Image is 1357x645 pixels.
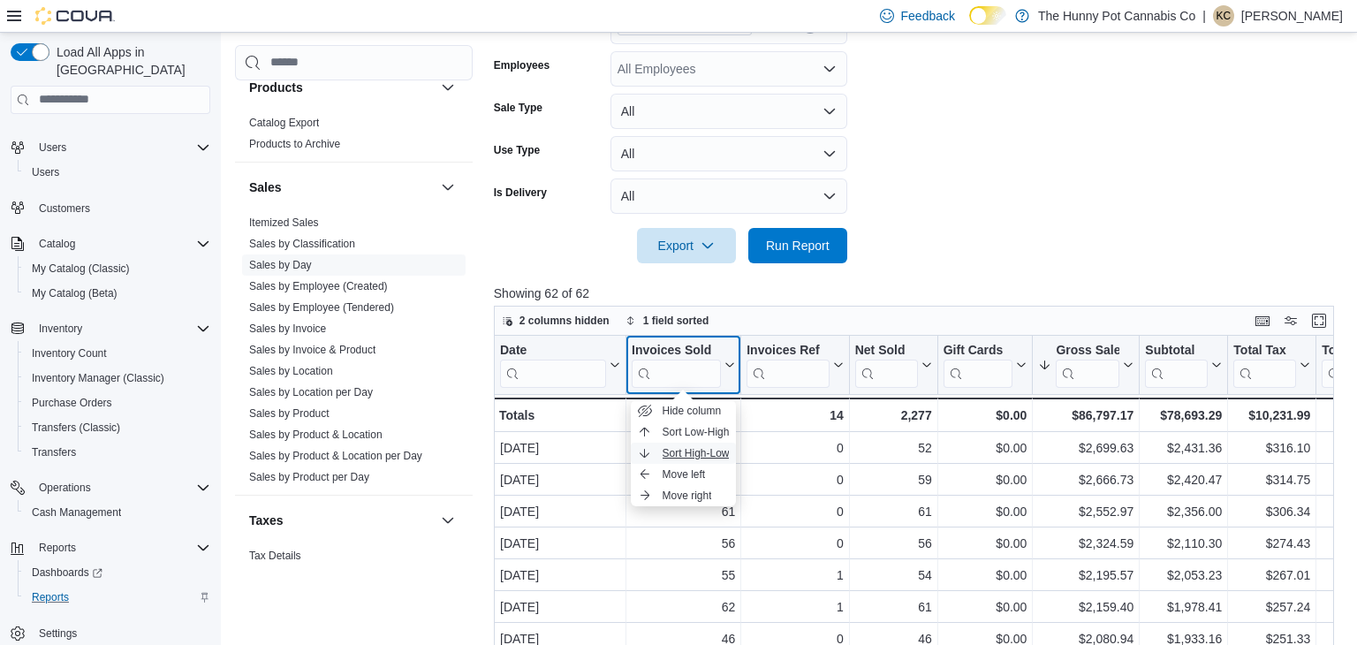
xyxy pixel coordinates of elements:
[495,310,617,331] button: 2 columns hidden
[747,596,843,618] div: 1
[494,58,550,72] label: Employees
[32,137,73,158] button: Users
[32,477,98,498] button: Operations
[25,442,210,463] span: Transfers
[748,228,847,263] button: Run Report
[249,511,284,528] h3: Taxes
[437,176,459,197] button: Sales
[1217,5,1232,27] span: KC
[1145,469,1222,490] div: $2,420.47
[32,445,76,459] span: Transfers
[249,300,394,314] span: Sales by Employee (Tendered)
[500,342,606,359] div: Date
[32,565,102,580] span: Dashboards
[32,505,121,520] span: Cash Management
[18,256,217,281] button: My Catalog (Classic)
[610,136,847,171] button: All
[500,501,620,522] div: [DATE]
[32,421,120,435] span: Transfers (Classic)
[1308,310,1330,331] button: Enter fullscreen
[855,533,932,554] div: 56
[32,198,97,219] a: Customers
[249,257,312,271] span: Sales by Day
[25,417,210,438] span: Transfers (Classic)
[39,322,82,336] span: Inventory
[32,197,210,219] span: Customers
[663,489,712,503] span: Move right
[1233,342,1296,359] div: Total Tax
[18,500,217,525] button: Cash Management
[18,415,217,440] button: Transfers (Classic)
[1038,5,1195,27] p: The Hunny Pot Cannabis Co
[1233,469,1310,490] div: $314.75
[969,25,970,26] span: Dark Mode
[249,236,355,250] span: Sales by Classification
[249,116,319,128] a: Catalog Export
[18,366,217,391] button: Inventory Manager (Classic)
[25,562,110,583] a: Dashboards
[235,544,473,594] div: Taxes
[235,211,473,494] div: Sales
[632,565,735,586] div: 55
[1233,342,1296,387] div: Total Tax
[944,596,1027,618] div: $0.00
[747,405,843,426] div: 14
[1038,469,1133,490] div: $2,666.73
[1145,565,1222,586] div: $2,053.23
[249,342,375,356] span: Sales by Invoice & Product
[25,368,210,389] span: Inventory Manager (Classic)
[1145,596,1222,618] div: $1,978.41
[855,501,932,522] div: 61
[648,228,725,263] span: Export
[25,502,128,523] a: Cash Management
[249,178,434,195] button: Sales
[855,469,932,490] div: 59
[25,442,83,463] a: Transfers
[249,215,319,229] span: Itemized Sales
[747,342,829,359] div: Invoices Ref
[1280,310,1301,331] button: Display options
[1145,533,1222,554] div: $2,110.30
[1038,342,1133,387] button: Gross Sales
[1233,437,1310,459] div: $316.10
[32,318,89,339] button: Inventory
[25,587,76,608] a: Reports
[39,626,77,641] span: Settings
[823,62,837,76] button: Open list of options
[855,596,932,618] div: 61
[249,216,319,228] a: Itemized Sales
[4,231,217,256] button: Catalog
[49,43,210,79] span: Load All Apps in [GEOGRAPHIC_DATA]
[32,318,210,339] span: Inventory
[663,404,722,418] span: Hide column
[500,342,620,387] button: Date
[39,481,91,495] span: Operations
[854,342,917,387] div: Net Sold
[494,101,542,115] label: Sale Type
[249,470,369,482] a: Sales by Product per Day
[631,400,737,421] button: Hide column
[249,363,333,377] span: Sales by Location
[249,549,301,561] a: Tax Details
[747,342,843,387] button: Invoices Ref
[25,162,210,183] span: Users
[499,405,620,426] div: Totals
[1145,501,1222,522] div: $2,356.00
[32,371,164,385] span: Inventory Manager (Classic)
[249,137,340,149] a: Products to Archive
[32,262,130,276] span: My Catalog (Classic)
[18,440,217,465] button: Transfers
[4,195,217,221] button: Customers
[1056,342,1119,359] div: Gross Sales
[249,406,330,420] span: Sales by Product
[747,469,843,490] div: 0
[1213,5,1234,27] div: Kyle Chamaillard
[18,391,217,415] button: Purchase Orders
[25,502,210,523] span: Cash Management
[249,321,326,335] span: Sales by Invoice
[747,565,843,586] div: 1
[1145,342,1222,387] button: Subtotal
[500,342,606,387] div: Date
[1145,342,1208,387] div: Subtotal
[747,501,843,522] div: 0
